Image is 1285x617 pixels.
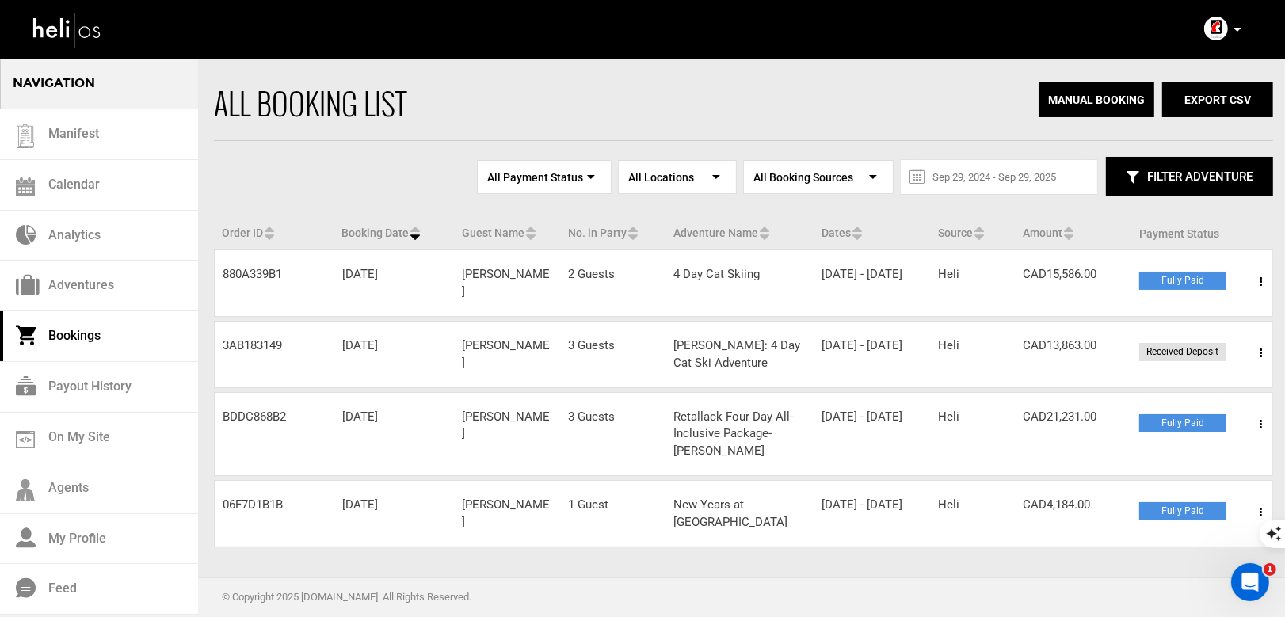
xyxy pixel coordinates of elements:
div: 3 Guests [560,409,666,425]
div: No. in Party [560,220,666,241]
div: [DATE] - [DATE] [814,266,930,283]
div: [DATE] [334,266,454,283]
div: [DATE] [334,409,454,425]
div: CAD13,863.00 [1015,337,1131,354]
div: [DATE] [334,337,454,354]
div: Amount [1016,220,1132,241]
div: CAD15,586.00 [1015,266,1131,283]
div: Heli [930,337,1015,354]
div: Payment Status [1132,226,1270,242]
div: Heli [930,497,1015,513]
div: Order ID [214,220,334,241]
div: Fully Paid [1139,502,1226,520]
div: Retallack Four Day All-Inclusive Package- [PERSON_NAME] [666,409,814,459]
span: Select box activate [743,160,894,194]
div: [DATE] - [DATE] [814,337,930,354]
div: 1 Guest [560,497,666,513]
div: Guest Name [454,220,560,241]
div: CAD4,184.00 [1015,497,1131,513]
div: [PERSON_NAME] [455,337,561,371]
div: 3AB183149 [215,337,334,354]
div: [PERSON_NAME]: 4 Day Cat Ski Adventure [666,337,814,371]
div: 3 Guests [560,337,666,354]
button: Export CSV [1162,82,1273,117]
div: All booking list [214,82,955,124]
div: Dates [814,220,930,241]
div: Received Deposit [1139,343,1226,361]
span: Select box activate [618,160,737,194]
img: ef23dc4a46530461e2a918fa65ea7af0.png [1204,17,1228,40]
button: Manual Booking [1039,82,1154,117]
div: 2 Guests [560,266,666,283]
div: [DATE] - [DATE] [814,497,930,513]
div: [PERSON_NAME] [455,497,561,531]
div: 06F7D1B1B [215,497,334,513]
div: New Years at [GEOGRAPHIC_DATA] [666,497,814,531]
button: Filter Adventure [1106,157,1273,196]
img: on_my_site.svg [16,431,35,448]
input: Sep 29, 2024 - Sep 29, 2025 [917,160,1081,194]
iframe: Intercom live chat [1231,563,1269,601]
div: Fully Paid [1139,272,1226,290]
div: Heli [930,266,1015,283]
img: calendar.svg [16,177,35,196]
div: CAD21,231.00 [1015,409,1131,425]
div: [DATE] - [DATE] [814,409,930,425]
div: [PERSON_NAME] [455,409,561,443]
span: Select box activate [477,160,612,194]
div: Booking Date [334,220,453,241]
div: Source [931,220,1016,241]
div: Adventure Name [665,220,814,241]
span: All Booking Sources [753,169,883,185]
span: All locations [628,169,726,185]
div: BDDC868B2 [215,409,334,425]
div: Heli [930,409,1015,425]
div: 4 Day Cat Skiing [666,266,814,283]
div: Fully Paid [1139,414,1226,432]
img: heli-logo [32,9,103,51]
div: [DATE] [334,497,454,513]
img: guest-list.svg [13,124,37,148]
div: [PERSON_NAME] [455,266,561,300]
span: All Payment Status [487,169,601,185]
div: 880A339B1 [215,266,334,283]
img: agents-icon.svg [16,479,35,502]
